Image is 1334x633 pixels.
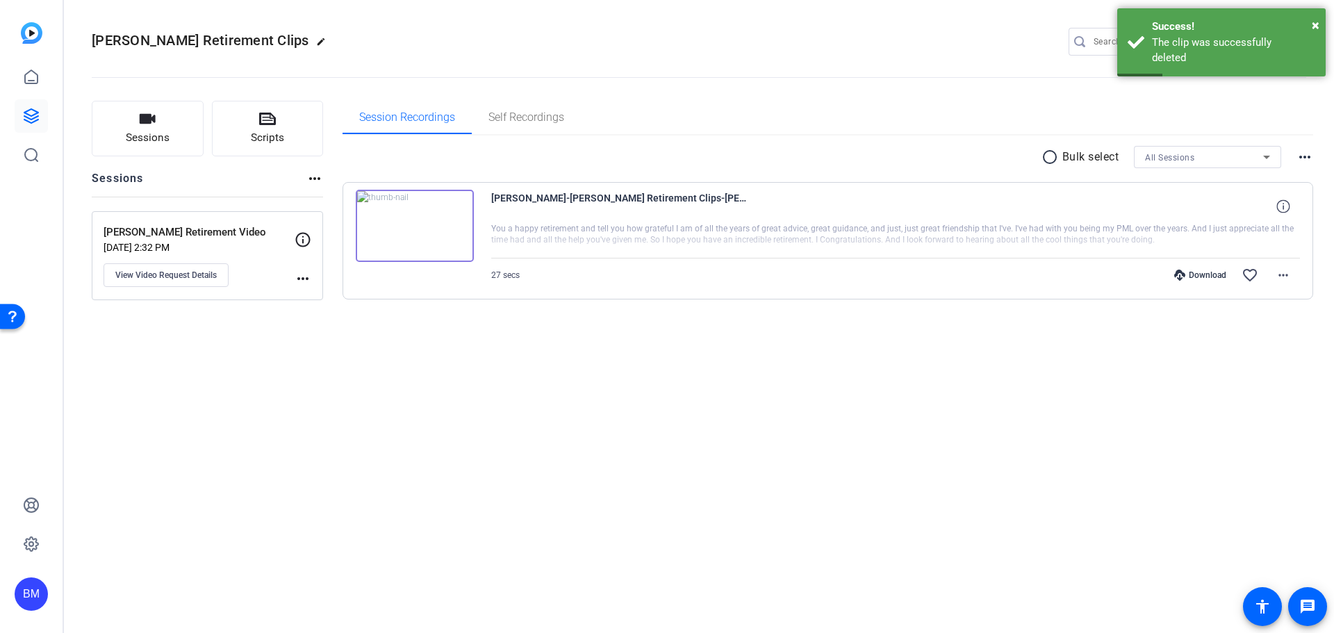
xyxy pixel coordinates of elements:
[488,112,564,123] span: Self Recordings
[1094,33,1219,50] input: Search
[104,263,229,287] button: View Video Request Details
[491,270,520,280] span: 27 secs
[1296,149,1313,165] mat-icon: more_horiz
[1152,35,1315,66] div: The clip was successfully deleted
[115,270,217,281] span: View Video Request Details
[1312,15,1319,35] button: Close
[1041,149,1062,165] mat-icon: radio_button_unchecked
[295,270,311,287] mat-icon: more_horiz
[1167,270,1233,281] div: Download
[92,32,309,49] span: [PERSON_NAME] Retirement Clips
[1152,19,1315,35] div: Success!
[15,577,48,611] div: BM
[1299,598,1316,615] mat-icon: message
[1242,267,1258,283] mat-icon: favorite_border
[359,112,455,123] span: Session Recordings
[1145,153,1194,163] span: All Sessions
[356,190,474,262] img: thumb-nail
[21,22,42,44] img: blue-gradient.svg
[1254,598,1271,615] mat-icon: accessibility
[1275,267,1292,283] mat-icon: more_horiz
[251,130,284,146] span: Scripts
[104,224,295,240] p: [PERSON_NAME] Retirement Video
[306,170,323,187] mat-icon: more_horiz
[92,170,144,197] h2: Sessions
[1312,17,1319,33] span: ×
[316,37,333,54] mat-icon: edit
[1062,149,1119,165] p: Bulk select
[491,190,748,223] span: [PERSON_NAME]-[PERSON_NAME] Retirement Clips-[PERSON_NAME] Retirement Video-1757975489638-webcam
[104,242,295,253] p: [DATE] 2:32 PM
[212,101,324,156] button: Scripts
[92,101,204,156] button: Sessions
[126,130,170,146] span: Sessions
